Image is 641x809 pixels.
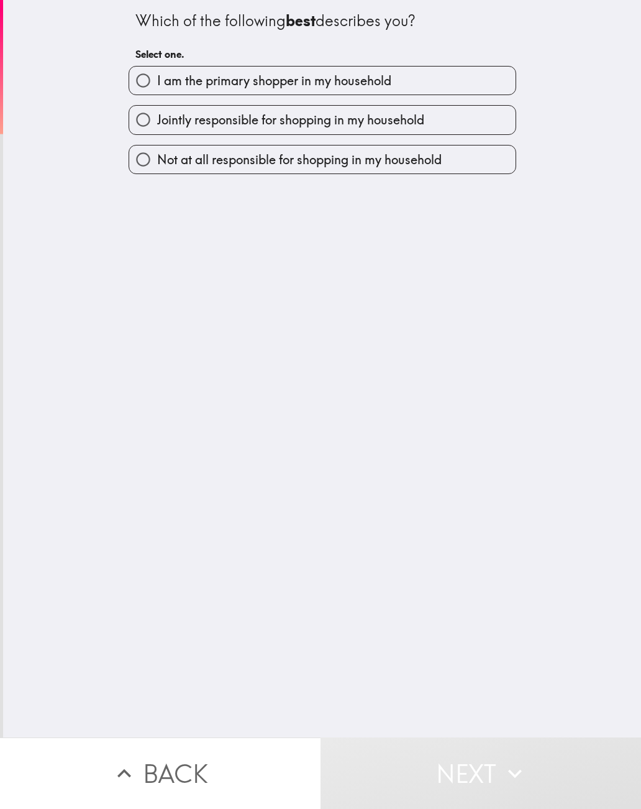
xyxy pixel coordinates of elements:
[129,67,516,95] button: I am the primary shopper in my household
[135,11,509,32] div: Which of the following describes you?
[129,106,516,134] button: Jointly responsible for shopping in my household
[157,111,424,129] span: Jointly responsible for shopping in my household
[157,72,391,90] span: I am the primary shopper in my household
[157,151,442,169] span: Not at all responsible for shopping in my household
[320,737,641,809] button: Next
[135,47,509,61] h6: Select one.
[286,11,316,30] b: best
[129,146,516,173] button: Not at all responsible for shopping in my household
